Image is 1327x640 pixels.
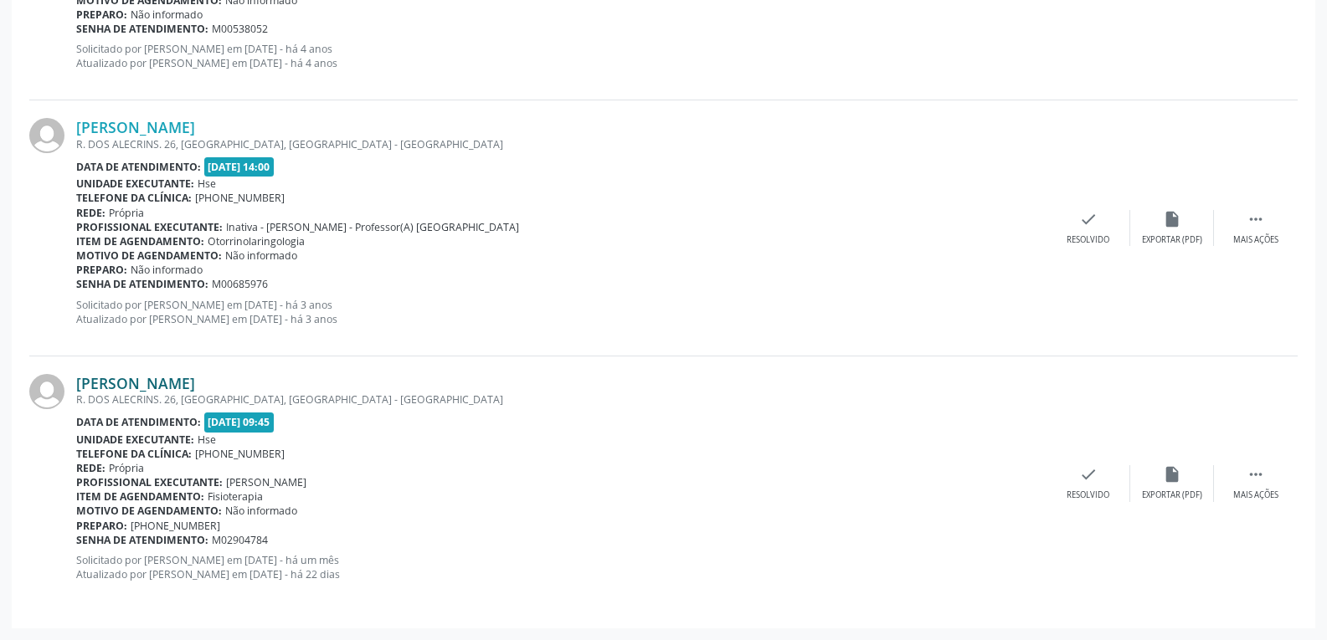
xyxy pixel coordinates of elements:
b: Unidade executante: [76,177,194,191]
b: Preparo: [76,519,127,533]
b: Rede: [76,461,105,475]
b: Data de atendimento: [76,160,201,174]
b: Telefone da clínica: [76,191,192,205]
b: Item de agendamento: [76,234,204,248]
div: Resolvido [1067,489,1109,501]
i: check [1079,465,1098,484]
span: Inativa - [PERSON_NAME] - Professor(A) [GEOGRAPHIC_DATA] [226,220,519,234]
b: Preparo: [76,263,127,277]
i: insert_drive_file [1163,465,1181,484]
b: Item de agendamento: [76,489,204,504]
span: [PHONE_NUMBER] [131,519,220,533]
a: [PERSON_NAME] [76,118,195,136]
span: Não informado [225,248,297,263]
span: [PERSON_NAME] [226,475,306,489]
span: Hse [198,177,216,191]
span: Própria [109,461,144,475]
span: M00538052 [212,22,268,36]
div: Exportar (PDF) [1142,489,1202,501]
p: Solicitado por [PERSON_NAME] em [DATE] - há 4 anos Atualizado por [PERSON_NAME] em [DATE] - há 4 ... [76,42,1047,70]
div: Resolvido [1067,234,1109,246]
i: insert_drive_file [1163,210,1181,228]
img: img [29,118,64,153]
b: Senha de atendimento: [76,22,208,36]
b: Profissional executante: [76,475,223,489]
div: R. DOS ALECRINS. 26, [GEOGRAPHIC_DATA], [GEOGRAPHIC_DATA] - [GEOGRAPHIC_DATA] [76,137,1047,151]
b: Senha de atendimento: [76,277,208,291]
b: Motivo de agendamento: [76,504,222,518]
span: M00685976 [212,277,268,291]
i:  [1247,465,1265,484]
b: Profissional executante: [76,220,223,234]
span: M02904784 [212,533,268,547]
span: [DATE] 14:00 [204,157,275,177]
div: Exportar (PDF) [1142,234,1202,246]
span: [DATE] 09:45 [204,412,275,432]
img: img [29,374,64,409]
i:  [1247,210,1265,228]
span: Fisioterapia [208,489,263,504]
b: Motivo de agendamento: [76,248,222,263]
span: Otorrinolaringologia [208,234,305,248]
b: Unidade executante: [76,433,194,447]
p: Solicitado por [PERSON_NAME] em [DATE] - há um mês Atualizado por [PERSON_NAME] em [DATE] - há 22... [76,553,1047,581]
span: [PHONE_NUMBER] [195,447,285,461]
p: Solicitado por [PERSON_NAME] em [DATE] - há 3 anos Atualizado por [PERSON_NAME] em [DATE] - há 3 ... [76,298,1047,326]
div: Mais ações [1233,234,1278,246]
span: Hse [198,433,216,447]
span: Própria [109,206,144,220]
span: [PHONE_NUMBER] [195,191,285,205]
span: Não informado [225,504,297,518]
i: check [1079,210,1098,228]
a: [PERSON_NAME] [76,374,195,392]
b: Data de atendimento: [76,415,201,429]
b: Preparo: [76,8,127,22]
span: Não informado [131,263,203,277]
span: Não informado [131,8,203,22]
div: R. DOS ALECRINS. 26, [GEOGRAPHIC_DATA], [GEOGRAPHIC_DATA] - [GEOGRAPHIC_DATA] [76,392,1047,407]
b: Senha de atendimento: [76,533,208,547]
b: Rede: [76,206,105,220]
div: Mais ações [1233,489,1278,501]
b: Telefone da clínica: [76,447,192,461]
